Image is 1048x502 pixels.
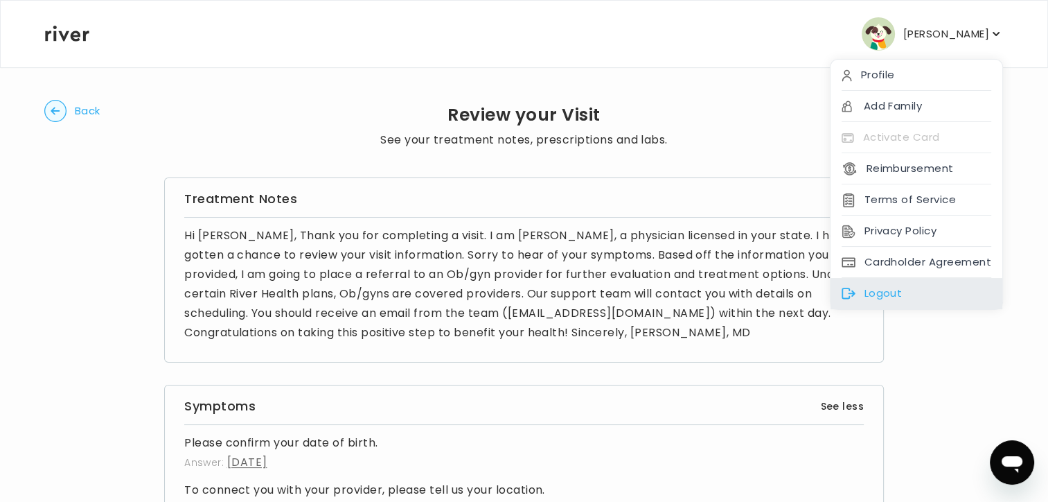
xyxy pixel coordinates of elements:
[184,456,224,469] span: Answer:
[831,247,1002,278] div: Cardholder Agreement
[44,100,100,122] button: Back
[184,226,864,343] p: Hi [PERSON_NAME], Thank you for completing a visit. I am [PERSON_NAME], a physician licensed in y...
[831,122,1002,153] div: Activate Card
[831,216,1002,247] div: Privacy Policy
[831,60,1002,91] div: Profile
[903,24,989,44] p: [PERSON_NAME]
[831,91,1002,122] div: Add Family
[184,189,864,209] h3: Treatment Notes
[184,481,864,500] h4: To connect you with your provider, please tell us your location.
[75,101,100,121] span: Back
[862,17,895,51] img: user avatar
[184,433,864,453] h4: Please confirm your date of birth.
[831,278,1002,309] div: Logout
[821,398,864,415] button: See less
[862,17,1003,51] button: user avatar[PERSON_NAME]
[380,105,668,125] h2: Review your Visit
[831,184,1002,216] div: Terms of Service
[227,454,267,470] span: [DATE]
[842,159,953,178] button: Reimbursement
[990,440,1034,485] iframe: Button to launch messaging window
[184,397,256,416] h3: Symptoms
[380,130,668,150] p: See your treatment notes, prescriptions and labs.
